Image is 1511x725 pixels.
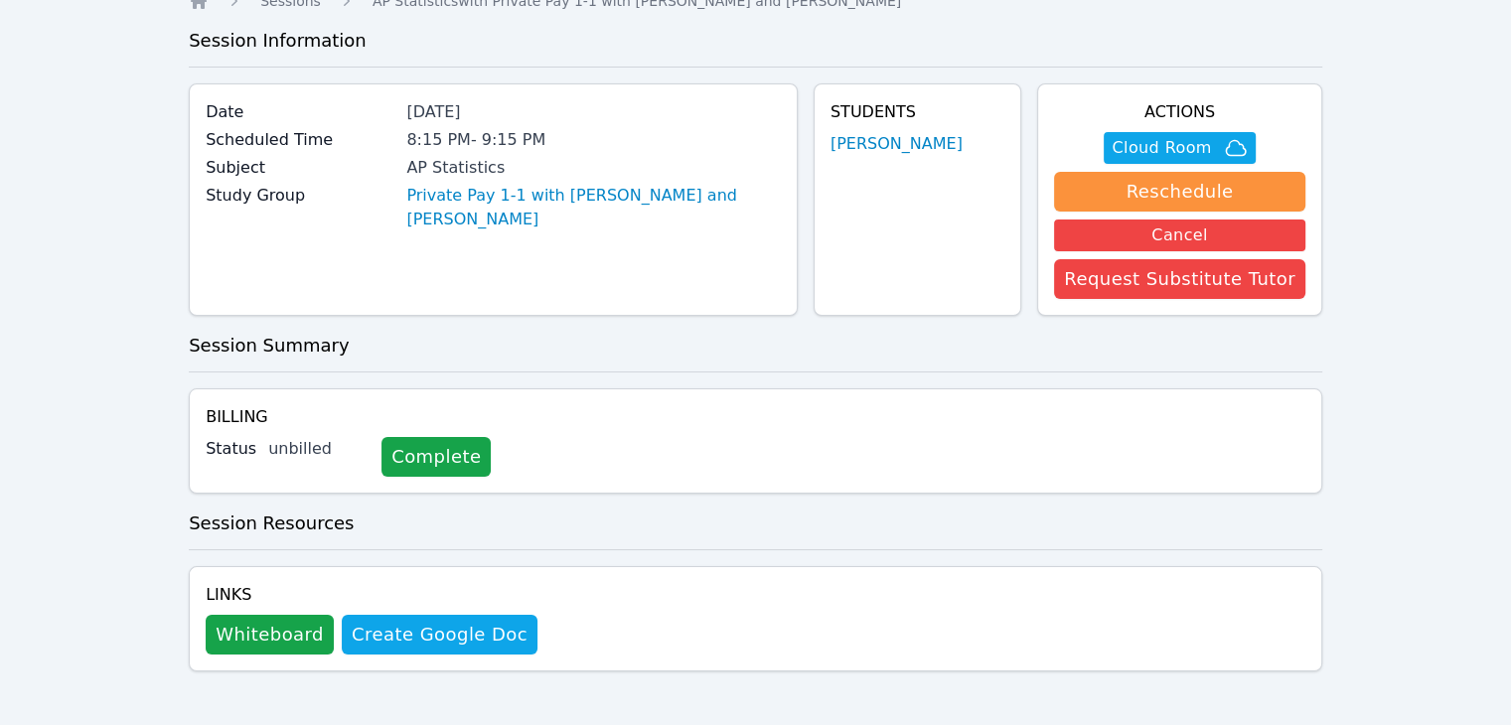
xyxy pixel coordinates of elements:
[1054,219,1305,251] button: Cancel
[406,184,780,231] a: Private Pay 1-1 with [PERSON_NAME] and [PERSON_NAME]
[206,128,394,152] label: Scheduled Time
[206,156,394,180] label: Subject
[381,437,491,477] a: Complete
[406,128,780,152] div: 8:15 PM - 9:15 PM
[352,621,528,649] span: Create Google Doc
[831,132,963,156] a: [PERSON_NAME]
[189,27,1322,55] h3: Session Information
[206,405,1305,429] h4: Billing
[206,615,334,654] button: Whiteboard
[206,184,394,208] label: Study Group
[189,509,1322,537] h3: Session Resources
[831,100,1004,124] h4: Students
[1054,172,1305,212] button: Reschedule
[206,100,394,124] label: Date
[342,615,537,654] button: Create Google Doc
[1104,132,1255,164] button: Cloud Room
[1112,136,1211,160] span: Cloud Room
[406,100,780,124] div: [DATE]
[1054,259,1305,299] button: Request Substitute Tutor
[206,583,537,607] h4: Links
[189,332,1322,360] h3: Session Summary
[406,156,780,180] div: AP Statistics
[1054,100,1305,124] h4: Actions
[268,437,366,461] div: unbilled
[206,437,256,461] label: Status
